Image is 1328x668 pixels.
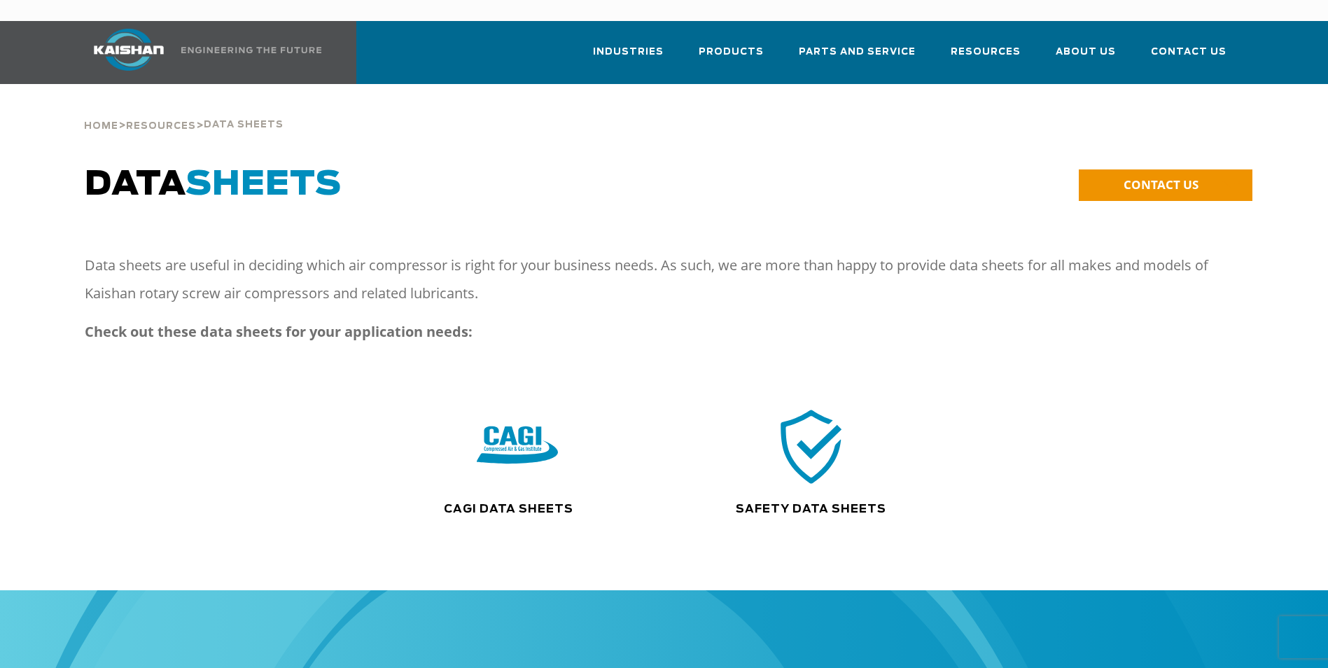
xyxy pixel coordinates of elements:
a: Resources [126,119,196,132]
span: Products [699,44,764,60]
a: Contact Us [1151,34,1226,81]
a: Products [699,34,764,81]
span: Resources [951,44,1021,60]
img: safety icon [771,405,852,487]
span: Parts and Service [799,44,916,60]
a: About Us [1056,34,1116,81]
img: CAGI [477,405,558,487]
span: Resources [126,122,196,131]
span: Home [84,122,118,131]
a: Home [84,119,118,132]
span: Data Sheets [204,120,284,130]
a: CAGI Data Sheets [444,503,573,515]
a: CONTACT US [1079,169,1252,201]
a: Industries [593,34,664,81]
span: SHEETS [186,168,342,202]
span: Contact Us [1151,44,1226,60]
a: Kaishan USA [76,21,324,84]
div: CAGI [370,405,664,487]
span: DATA [85,168,342,202]
img: Engineering the future [181,47,321,53]
strong: Check out these data sheets for your application needs: [85,322,473,341]
a: Safety Data Sheets [736,503,886,515]
a: Parts and Service [799,34,916,81]
img: kaishan logo [76,29,181,71]
span: About Us [1056,44,1116,60]
span: Industries [593,44,664,60]
span: CONTACT US [1124,176,1198,193]
div: safety icon [676,405,946,487]
a: Resources [951,34,1021,81]
div: > > [84,84,284,137]
p: Data sheets are useful in deciding which air compressor is right for your business needs. As such... [85,251,1219,307]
